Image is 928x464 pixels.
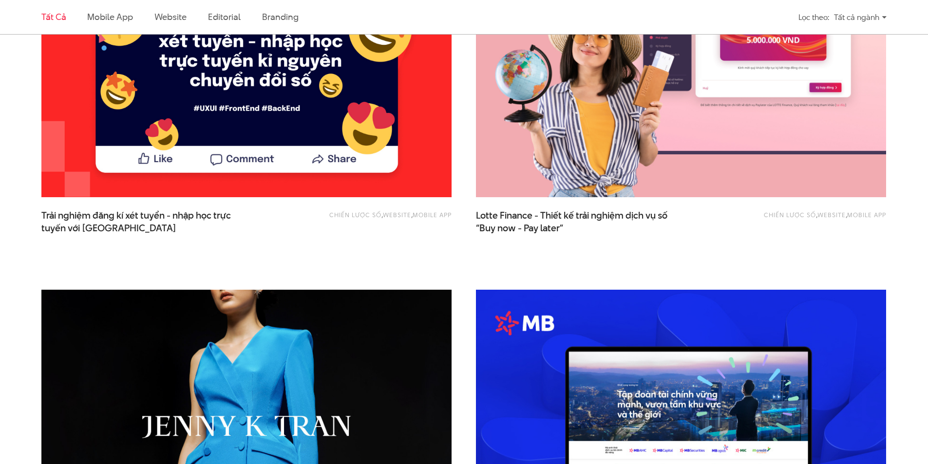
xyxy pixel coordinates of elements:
[41,209,236,234] span: Trải nghiệm đăng kí xét tuyển - nhập học trực
[722,209,886,229] div: , ,
[287,209,452,229] div: , ,
[87,11,133,23] a: Mobile app
[476,209,671,234] a: Lotte Finance - Thiết kế trải nghiệm dịch vụ số“Buy now - Pay later”
[413,210,452,219] a: Mobile app
[817,210,846,219] a: Website
[41,11,66,23] a: Tất cả
[764,210,816,219] a: Chiến lược số
[847,210,886,219] a: Mobile app
[476,222,563,235] span: “Buy now - Pay later”
[383,210,411,219] a: Website
[154,11,187,23] a: Website
[208,11,241,23] a: Editorial
[798,9,829,26] div: Lọc theo:
[834,9,887,26] div: Tất cả ngành
[41,209,236,234] a: Trải nghiệm đăng kí xét tuyển - nhập học trựctuyến với [GEOGRAPHIC_DATA]
[262,11,298,23] a: Branding
[329,210,381,219] a: Chiến lược số
[476,209,671,234] span: Lotte Finance - Thiết kế trải nghiệm dịch vụ số
[41,222,176,235] span: tuyến với [GEOGRAPHIC_DATA]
